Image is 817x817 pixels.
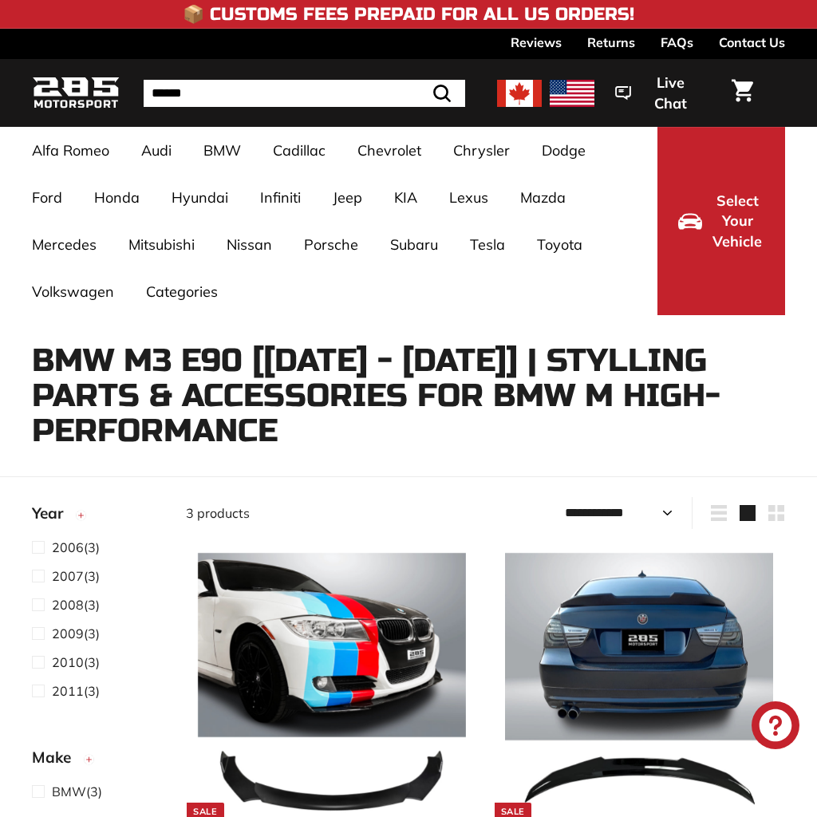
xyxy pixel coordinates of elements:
h4: 📦 Customs Fees Prepaid for All US Orders! [183,5,634,24]
a: Chrysler [437,127,526,174]
span: 2011 [52,683,84,699]
span: (3) [52,782,102,801]
a: Toyota [521,221,598,268]
span: 2007 [52,568,84,584]
a: Categories [130,268,234,315]
a: Dodge [526,127,602,174]
span: Year [32,502,75,525]
a: Honda [78,174,156,221]
span: (3) [52,653,100,672]
span: BMW [52,783,86,799]
a: Tesla [454,221,521,268]
a: Audi [125,127,187,174]
a: Volkswagen [16,268,130,315]
input: Search [144,80,465,107]
span: (3) [52,538,100,557]
a: KIA [378,174,433,221]
a: Mitsubishi [112,221,211,268]
span: Select Your Vehicle [710,191,764,252]
span: (3) [52,624,100,643]
span: 2010 [52,654,84,670]
a: Jeep [317,174,378,221]
button: Select Your Vehicle [657,127,785,315]
a: Infiniti [244,174,317,221]
div: 3 products [186,503,485,523]
a: Reviews [511,29,562,56]
button: Live Chat [594,63,722,123]
a: Chevrolet [341,127,437,174]
button: Year [32,497,160,537]
img: Logo_285_Motorsport_areodynamics_components [32,74,120,112]
span: (3) [52,566,100,586]
a: Hyundai [156,174,244,221]
a: Alfa Romeo [16,127,125,174]
a: Mazda [504,174,582,221]
a: Porsche [288,221,374,268]
a: Ford [16,174,78,221]
button: Make [32,741,160,781]
a: Mercedes [16,221,112,268]
span: 2009 [52,626,84,641]
span: (3) [52,681,100,701]
a: Returns [587,29,635,56]
span: Make [32,746,83,769]
a: Lexus [433,174,504,221]
a: Nissan [211,221,288,268]
span: 2008 [52,597,84,613]
a: FAQs [661,29,693,56]
a: BMW [187,127,257,174]
span: Live Chat [639,73,701,113]
a: Contact Us [719,29,785,56]
a: Cadillac [257,127,341,174]
a: Subaru [374,221,454,268]
span: 2006 [52,539,84,555]
h1: BMW M3 E90 [[DATE] - [DATE]] | Stylling parts & accessories for BMW M High-Performance [32,343,785,448]
a: Cart [722,66,763,120]
span: (3) [52,595,100,614]
inbox-online-store-chat: Shopify online store chat [747,701,804,753]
